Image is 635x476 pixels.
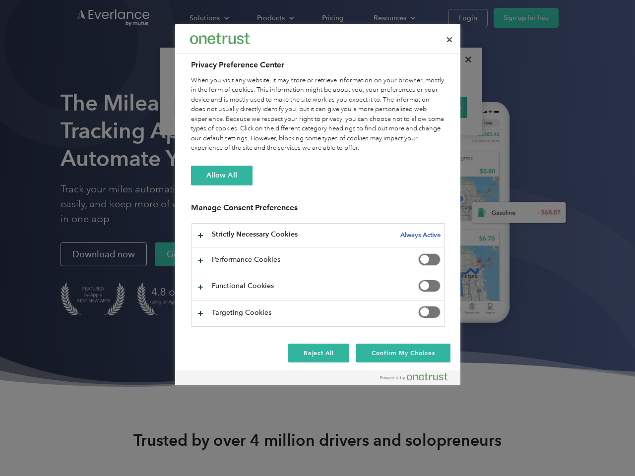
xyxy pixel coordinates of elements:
[190,29,250,49] div: Everlance
[380,373,455,385] a: Powered by OneTrust Opens in a new Tab
[190,33,250,44] img: Everlance
[175,24,460,385] div: Privacy Preference Center
[356,344,450,362] button: Confirm My Choices
[191,166,253,185] button: Allow All
[191,76,445,153] div: When you visit any website, it may store or retrieve information on your browser, mostly in the f...
[380,373,447,381] img: Powered by OneTrust Opens in a new Tab
[175,24,460,385] div: Preference center
[191,203,445,218] h3: Manage Consent Preferences
[191,59,445,71] h2: Privacy Preference Center
[439,29,460,51] button: Close
[288,344,350,362] button: Reject All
